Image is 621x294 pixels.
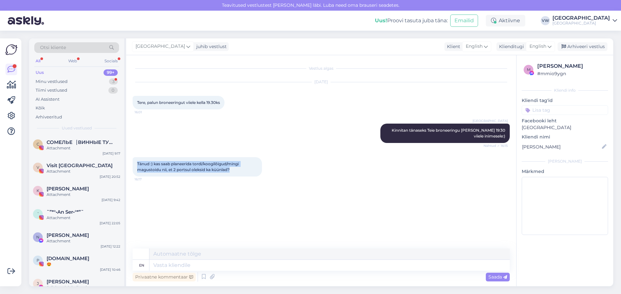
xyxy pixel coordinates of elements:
span: Saada [488,274,507,280]
img: Askly Logo [5,44,17,56]
b: Uus! [375,17,387,24]
div: [DATE] 20:52 [100,174,120,179]
span: Nele Grandberg [47,232,89,238]
div: 😍 [47,261,120,267]
div: # mmio9ygn [537,70,606,77]
div: [PERSON_NAME] [522,158,608,164]
p: Kliendi nimi [522,134,608,140]
div: Attachment [47,168,120,174]
p: Kliendi tag'id [522,97,608,104]
div: Selleks tuleb helistada [47,285,120,290]
span: m [527,67,530,72]
div: [DATE] 10:46 [100,267,120,272]
span: Uued vestlused [62,125,92,131]
span: English [466,43,483,50]
span: [GEOGRAPHIC_DATA] [136,43,185,50]
span: K [37,188,39,193]
span: Päevapraad.ee [47,256,89,261]
div: Aktiivne [486,15,525,26]
span: Kinnitan tänaseks Teie broneeringu [PERSON_NAME] 19:30 viiele inimesele:) [392,128,506,138]
input: Lisa tag [522,105,608,115]
div: Kliendi info [522,87,608,93]
div: Privaatne kommentaar [133,273,196,281]
span: С [37,142,39,147]
div: 99+ [103,69,118,76]
span: Katri Kägo [47,186,89,192]
p: Facebooki leht [522,117,608,124]
div: Arhiveeritud [36,114,62,120]
button: Emailid [450,15,478,27]
span: ˜ [37,211,39,216]
div: Socials [103,57,119,65]
div: Minu vestlused [36,78,68,85]
div: [PERSON_NAME] [537,62,606,70]
span: Visit Pärnu [47,163,113,168]
div: Klient [444,43,460,50]
p: [GEOGRAPHIC_DATA] [522,124,608,131]
div: [GEOGRAPHIC_DATA] [552,15,610,21]
span: Nähtud ✓ 16:15 [484,143,508,148]
div: VW [541,16,550,25]
div: All [34,57,42,65]
span: N [36,235,39,239]
div: 0 [108,87,118,94]
div: [DATE] 22:05 [100,221,120,226]
div: Attachment [47,215,120,221]
span: 16:01 [135,110,159,115]
div: Web [67,57,78,65]
div: [GEOGRAPHIC_DATA] [552,21,610,26]
span: Tere, palun broneeringut viiele kella 19.30ks [137,100,220,105]
div: Attachment [47,145,120,151]
div: Kõik [36,105,45,111]
span: СОМЕЛЬЕ⎹ ВИННЫЕ ТУРЫ | ДЕГУСТАЦИИ В ТАЛЛИННЕ [47,139,114,145]
div: [DATE] 9:17 [103,151,120,156]
div: Vestlus algas [133,66,510,71]
div: Tiimi vestlused [36,87,67,94]
div: 3 [109,78,118,85]
a: [GEOGRAPHIC_DATA][GEOGRAPHIC_DATA] [552,15,617,26]
span: Jaanika Aasav [47,279,89,285]
div: AI Assistent [36,96,60,103]
div: Proovi tasuta juba täna: [375,17,448,25]
input: Lisa nimi [522,143,601,150]
span: ˜”*°•An Ser•°*”˜ [47,209,84,215]
span: J [37,281,39,286]
span: 16:17 [135,177,159,182]
div: [DATE] 12:22 [101,244,120,249]
span: P [37,258,39,263]
p: Märkmed [522,168,608,175]
span: Otsi kliente [40,44,66,51]
div: Klienditugi [496,43,524,50]
div: Uus [36,69,44,76]
div: [DATE] [133,79,510,85]
span: Tänud :) kas saab planeerida tordi/koogilõigud/mingi magustoidu nii, et 2 portsul oleksid ka küün... [137,161,240,172]
div: [DATE] 9:42 [102,198,120,202]
span: V [37,165,39,170]
div: Attachment [47,238,120,244]
div: en [139,260,144,271]
div: juhib vestlust [194,43,227,50]
span: [GEOGRAPHIC_DATA] [473,118,508,123]
span: English [529,43,546,50]
div: Attachment [47,192,120,198]
div: Arhiveeri vestlus [558,42,607,51]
